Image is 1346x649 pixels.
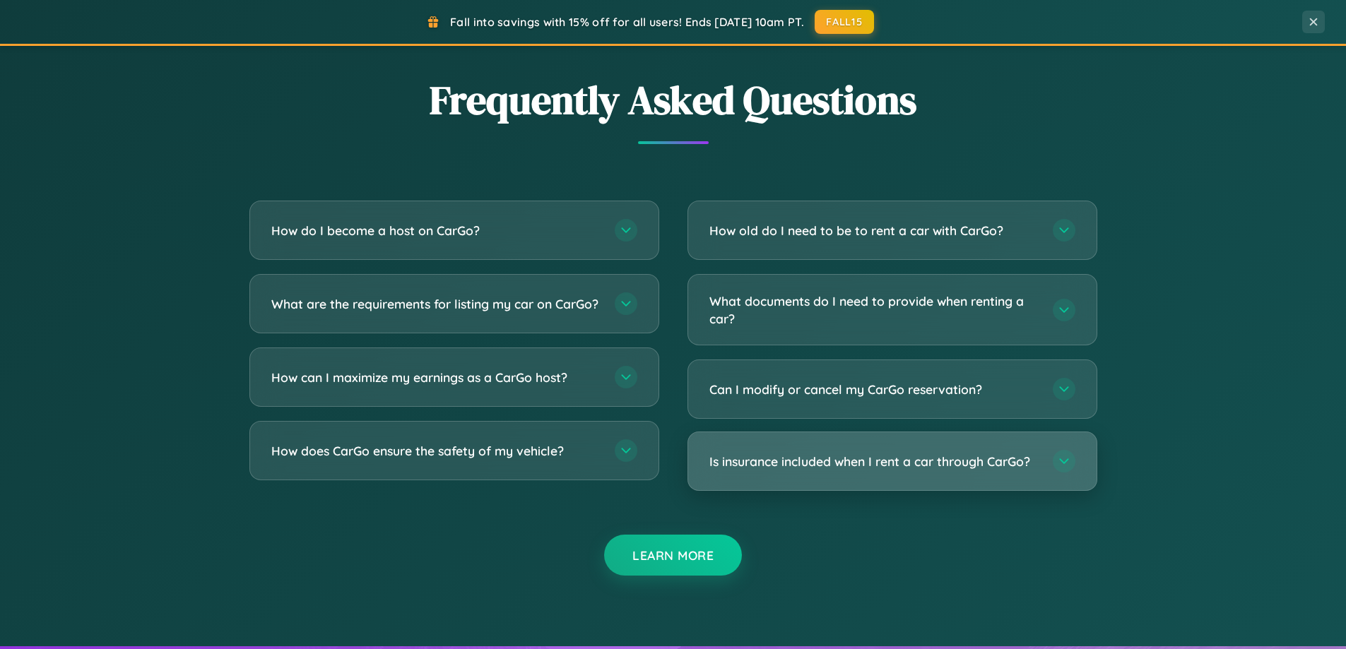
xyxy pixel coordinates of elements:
h2: Frequently Asked Questions [249,73,1097,127]
h3: How does CarGo ensure the safety of my vehicle? [271,442,601,460]
h3: What are the requirements for listing my car on CarGo? [271,295,601,313]
button: FALL15 [815,10,874,34]
h3: How can I maximize my earnings as a CarGo host? [271,369,601,386]
h3: Can I modify or cancel my CarGo reservation? [709,381,1039,398]
h3: What documents do I need to provide when renting a car? [709,292,1039,327]
span: Fall into savings with 15% off for all users! Ends [DATE] 10am PT. [450,15,804,29]
h3: How do I become a host on CarGo? [271,222,601,239]
h3: How old do I need to be to rent a car with CarGo? [709,222,1039,239]
button: Learn More [604,535,742,576]
h3: Is insurance included when I rent a car through CarGo? [709,453,1039,470]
